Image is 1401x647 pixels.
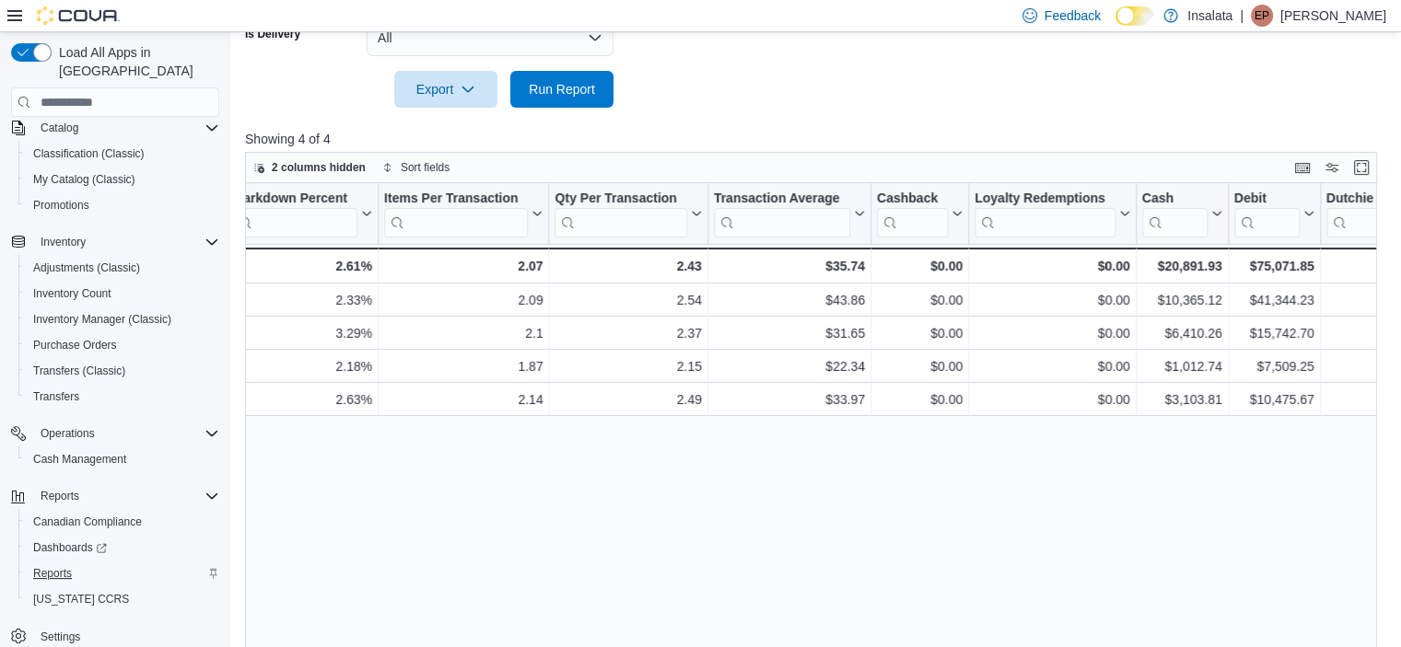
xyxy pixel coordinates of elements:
button: 2 columns hidden [246,156,373,179]
a: Canadian Compliance [26,511,149,533]
div: 2.1 [384,322,543,344]
div: 2.37 [555,322,701,344]
button: Operations [4,421,227,446]
div: $0.00 [877,322,963,344]
span: Purchase Orders [33,338,117,352]
div: 2.43 [555,255,701,277]
button: Display options [1321,156,1343,179]
div: Qty Per Transaction [555,191,686,208]
span: Operations [41,426,95,441]
div: Cashback [877,191,948,208]
button: Debit [1234,191,1314,237]
span: [US_STATE] CCRS [33,592,129,607]
p: | [1240,5,1243,27]
button: Reports [4,483,227,509]
div: $0.00 [877,388,963,410]
span: Catalog [33,117,219,139]
a: Inventory Manager (Classic) [26,308,179,330]
span: Adjustments (Classic) [26,257,219,279]
button: Inventory [4,229,227,255]
a: Inventory Count [26,283,119,305]
div: 2.63% [232,388,371,410]
button: Enter fullscreen [1350,156,1372,179]
div: Markdown Percent [232,191,356,208]
button: Adjustments (Classic) [18,255,227,281]
span: Reports [33,485,219,507]
div: $6,410.26 [1142,322,1222,344]
span: EP [1255,5,1269,27]
span: Purchase Orders [26,334,219,356]
div: Debit [1234,191,1300,208]
div: $0.00 [877,289,963,311]
span: Canadian Compliance [33,514,142,529]
span: Transfers [26,386,219,408]
div: 2.09 [384,289,543,311]
div: $41,344.23 [1234,289,1314,311]
a: Purchase Orders [26,334,124,356]
div: $10,365.12 [1142,289,1222,311]
div: Markdown Percent [232,191,356,237]
button: Transfers [18,384,227,410]
div: Loyalty Redemptions [975,191,1115,237]
div: $7,509.25 [1234,355,1314,377]
div: 2.54 [555,289,701,311]
span: Transfers [33,389,79,404]
div: 2.15 [555,355,701,377]
span: Adjustments (Classic) [33,260,140,275]
div: $22.34 [714,355,865,377]
input: Dark Mode [1115,6,1154,26]
a: Dashboards [18,535,227,560]
span: Run Report [529,80,595,98]
div: 2.07 [384,255,543,277]
a: Adjustments (Classic) [26,257,147,279]
div: Loyalty Redemptions [975,191,1115,208]
div: $10,475.67 [1234,388,1314,410]
span: Inventory Manager (Classic) [26,308,219,330]
div: 3.29% [232,322,371,344]
button: Reports [33,485,87,507]
button: [US_STATE] CCRS [18,586,227,612]
button: Qty Per Transaction [555,191,701,237]
span: Transfers (Classic) [26,360,219,382]
button: Inventory Manager (Classic) [18,306,227,332]
span: Inventory [33,231,219,253]
span: Inventory Count [33,286,111,301]
div: $0.00 [975,255,1130,277]
span: Inventory Count [26,283,219,305]
div: 2.49 [555,388,701,410]
a: Cash Management [26,448,134,470]
button: All [367,19,613,56]
button: Run Report [510,71,613,108]
span: Feedback [1045,6,1101,25]
span: Promotions [26,194,219,216]
div: 2.18% [232,355,371,377]
div: $15,742.70 [1234,322,1314,344]
span: Inventory Manager (Classic) [33,312,171,327]
span: Settings [41,630,80,644]
p: [PERSON_NAME] [1280,5,1386,27]
div: $1,012.74 [1142,355,1222,377]
span: Sort fields [401,160,449,175]
a: My Catalog (Classic) [26,168,143,191]
a: Promotions [26,194,97,216]
div: $43.86 [714,289,865,311]
button: Operations [33,422,102,445]
button: Catalog [4,115,227,141]
span: Inventory [41,235,86,249]
button: Cash Management [18,446,227,472]
div: Cash [1142,191,1208,208]
button: My Catalog (Classic) [18,167,227,192]
div: $0.00 [975,322,1130,344]
button: Canadian Compliance [18,509,227,535]
button: Inventory Count [18,281,227,306]
button: Transfers (Classic) [18,358,227,384]
div: Debit [1234,191,1300,237]
button: Inventory [33,231,93,253]
div: $31.65 [714,322,865,344]
button: Markdown Percent [232,191,371,237]
span: Catalog [41,121,78,135]
button: Sort fields [375,156,457,179]
a: Reports [26,562,79,584]
button: Transaction Average [714,191,865,237]
div: Elizabeth Portillo [1251,5,1273,27]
